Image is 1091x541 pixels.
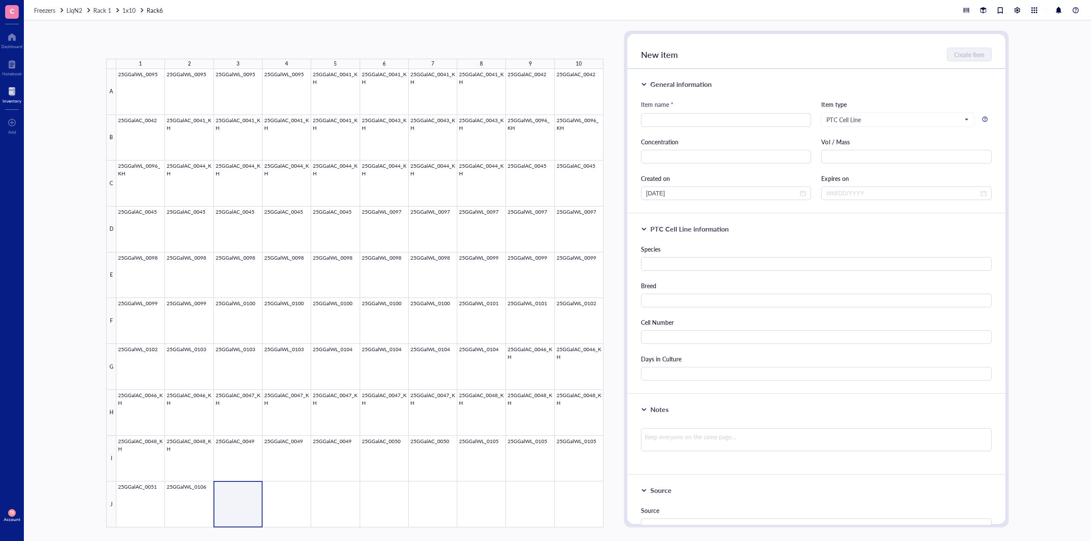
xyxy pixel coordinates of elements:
[10,6,14,16] span: C
[650,224,729,234] div: PTC Cell Line information
[826,116,967,123] span: PTC Cell Line
[106,252,116,298] div: E
[188,58,191,69] div: 2
[285,58,288,69] div: 4
[3,85,21,103] a: Inventory
[237,58,240,69] div: 3
[826,189,978,198] input: MM/DD/YYYY
[122,6,136,14] span: 1x10
[106,206,116,252] div: D
[641,49,678,60] span: New item
[147,6,165,15] a: Rack6
[93,6,111,14] span: Rack 1
[641,354,992,364] div: Days in Culture
[821,100,991,109] div: Item type
[2,57,22,76] a: Notebook
[641,281,992,290] div: Breed
[106,160,116,206] div: C
[1,30,23,49] a: Dashboard
[383,58,386,69] div: 6
[106,344,116,390] div: G
[641,174,811,183] div: Created on
[641,137,811,146] div: Concentration
[650,485,672,495] div: Source
[3,98,21,103] div: Inventory
[93,6,145,15] a: Rack 11x10
[139,58,142,69] div: 1
[106,481,116,527] div: J
[106,390,116,436] div: H
[947,48,992,61] button: Create item
[334,58,337,69] div: 5
[34,6,65,15] a: Freezers
[650,79,712,89] div: General information
[646,189,798,198] input: MM/DD/YYYY
[529,58,532,69] div: 9
[821,137,991,146] div: Vol / Mass
[480,58,483,69] div: 8
[650,404,669,415] div: Notes
[821,174,991,183] div: Expires on
[4,517,20,522] div: Account
[576,58,582,69] div: 10
[34,6,55,14] span: Freezers
[106,115,116,161] div: B
[106,298,116,344] div: F
[431,58,434,69] div: 7
[2,71,22,76] div: Notebook
[641,318,992,327] div: Cell Number
[10,511,14,515] span: TR
[8,129,16,135] div: Add
[1,44,23,49] div: Dashboard
[641,100,673,109] div: Item name
[641,506,992,515] div: Source
[106,69,116,115] div: A
[66,6,82,14] span: LiqN2
[641,244,992,254] div: Species
[66,6,92,15] a: LiqN2
[106,436,116,482] div: I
